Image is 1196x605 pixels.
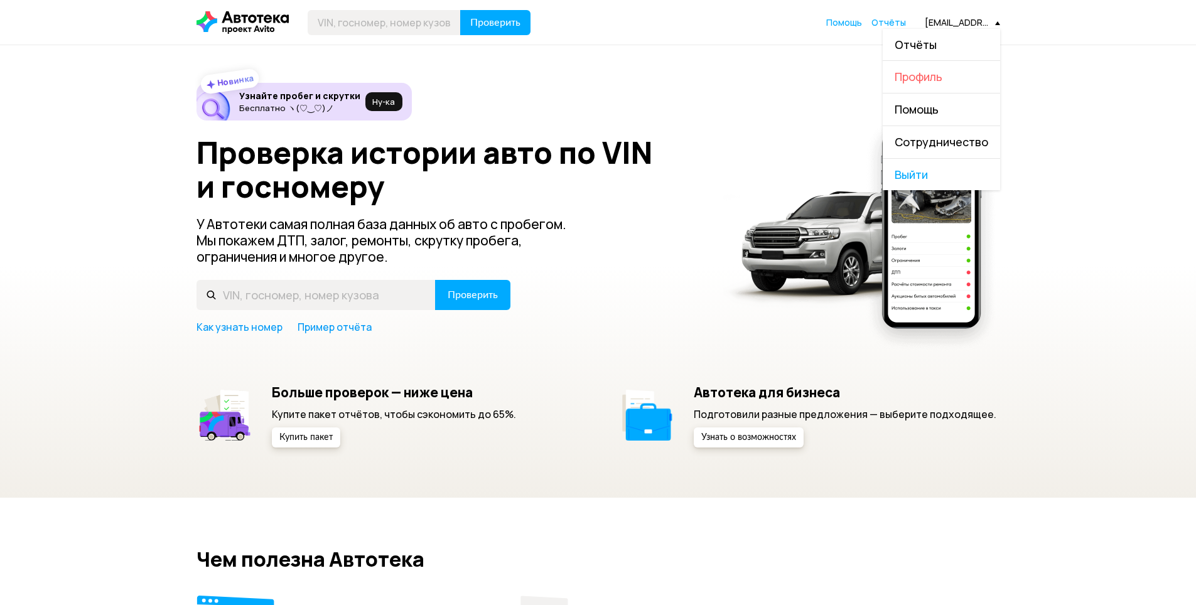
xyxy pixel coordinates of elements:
strong: Новинка [216,72,254,88]
span: Помощь [895,102,939,117]
span: Отчёты [871,16,906,28]
span: Узнать о возможностях [701,433,796,442]
h2: Чем полезна Автотека [197,548,1000,570]
button: Проверить [460,10,531,35]
p: У Автотеки самая полная база данных об авто с пробегом. Мы покажем ДТП, залог, ремонты, скрутку п... [197,216,587,265]
span: Проверить [448,290,498,300]
input: VIN, госномер, номер кузова [197,280,436,310]
h1: Проверка истории авто по VIN и госномеру [197,136,707,203]
h5: Больше проверок — ниже цена [272,384,516,400]
input: VIN, госномер, номер кузова [308,10,461,35]
a: Профиль [883,61,1000,93]
a: Сотрудничество [883,126,1000,158]
span: Помощь [826,16,862,28]
button: Проверить [435,280,510,310]
div: [EMAIL_ADDRESS][DOMAIN_NAME] [925,16,1000,28]
span: Проверить [470,18,520,28]
a: Помощь [826,16,862,29]
a: Помощь [883,94,1000,126]
button: Узнать о возможностях [694,427,804,447]
h6: Узнайте пробег и скрутки [239,90,360,102]
span: Сотрудничество [895,134,988,149]
a: Отчёты [883,29,1000,61]
span: Профиль [895,69,942,84]
span: Ну‑ка [372,97,395,107]
button: Купить пакет [272,427,340,447]
a: Отчёты [871,16,906,29]
a: Как узнать номер [197,320,283,334]
span: Купить пакет [279,433,333,442]
p: Подготовили разные предложения — выберите подходящее. [694,407,996,421]
p: Бесплатно ヽ(♡‿♡)ノ [239,103,360,113]
a: Пример отчёта [298,320,372,334]
h5: Автотека для бизнеса [694,384,996,400]
span: Выйти [883,159,1000,191]
span: Отчёты [895,37,937,52]
p: Купите пакет отчётов, чтобы сэкономить до 65%. [272,407,516,421]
